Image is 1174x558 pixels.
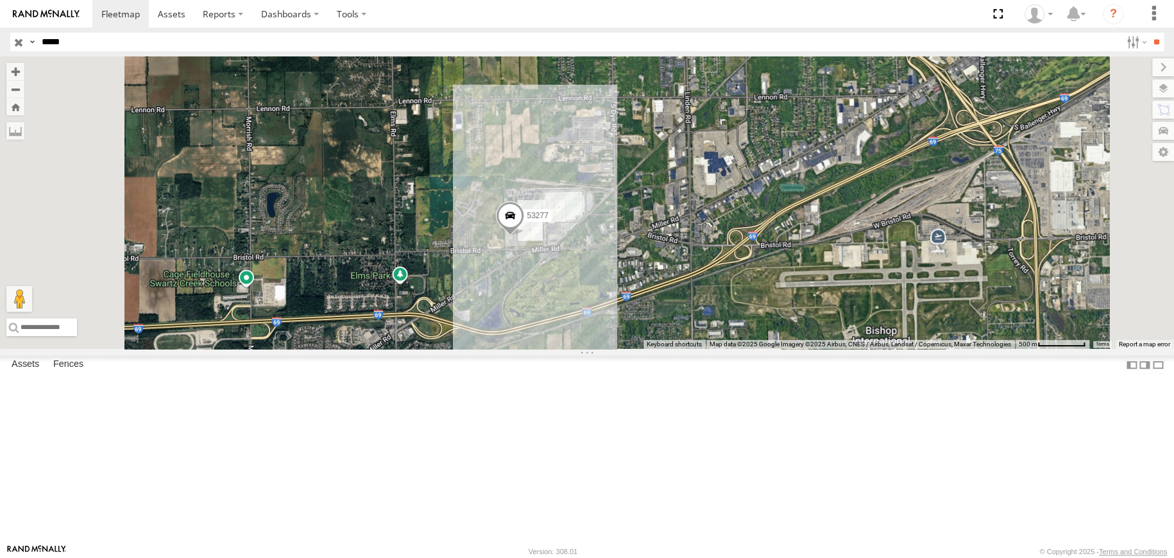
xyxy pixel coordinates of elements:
button: Zoom in [6,63,24,80]
button: Map Scale: 500 m per 71 pixels [1015,340,1089,349]
span: 500 m [1019,341,1037,348]
label: Dock Summary Table to the Left [1125,355,1138,374]
button: Zoom Home [6,98,24,115]
div: © Copyright 2025 - [1039,548,1167,555]
span: 53277 [527,211,548,220]
label: Map Settings [1152,143,1174,161]
label: Assets [5,356,46,374]
label: Fences [47,356,90,374]
button: Drag Pegman onto the map to open Street View [6,286,32,312]
label: Dock Summary Table to the Right [1138,355,1151,374]
label: Hide Summary Table [1152,355,1164,374]
label: Measure [6,122,24,140]
i: ? [1103,4,1123,24]
a: Visit our Website [7,545,66,558]
label: Search Query [27,33,37,51]
a: Report a map error [1119,341,1170,348]
a: Terms (opens in new tab) [1096,342,1109,347]
label: Search Filter Options [1121,33,1149,51]
span: Map data ©2025 Google Imagery ©2025 Airbus, CNES / Airbus, Landsat / Copernicus, Maxar Technologies [710,341,1011,348]
img: rand-logo.svg [13,10,80,19]
button: Zoom out [6,80,24,98]
div: Version: 308.01 [529,548,577,555]
a: Terms and Conditions [1099,548,1167,555]
button: Keyboard shortcuts [647,340,702,349]
div: Miky Transport [1020,4,1057,24]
